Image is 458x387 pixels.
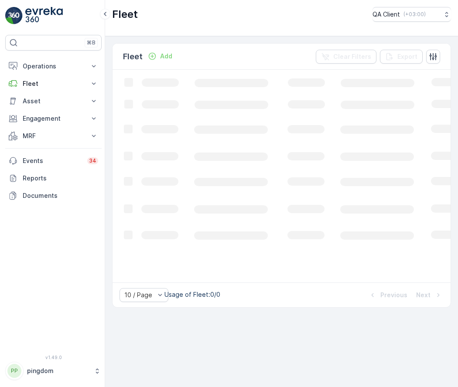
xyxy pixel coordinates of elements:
[160,52,172,61] p: Add
[23,132,84,140] p: MRF
[5,355,102,360] span: v 1.49.0
[5,7,23,24] img: logo
[23,174,98,183] p: Reports
[316,50,376,64] button: Clear Filters
[5,152,102,170] a: Events34
[123,51,143,63] p: Fleet
[5,92,102,110] button: Asset
[5,110,102,127] button: Engagement
[112,7,138,21] p: Fleet
[380,50,423,64] button: Export
[367,290,408,300] button: Previous
[5,170,102,187] a: Reports
[23,97,84,105] p: Asset
[5,362,102,380] button: PPpingdom
[373,7,451,22] button: QA Client(+03:00)
[380,291,407,299] p: Previous
[23,62,84,71] p: Operations
[5,127,102,145] button: MRF
[164,290,220,299] p: Usage of Fleet : 0/0
[23,79,84,88] p: Fleet
[397,52,417,61] p: Export
[23,191,98,200] p: Documents
[23,114,84,123] p: Engagement
[403,11,426,18] p: ( +03:00 )
[5,58,102,75] button: Operations
[144,51,176,61] button: Add
[5,187,102,204] a: Documents
[373,10,400,19] p: QA Client
[87,39,96,46] p: ⌘B
[416,291,431,299] p: Next
[7,364,21,378] div: PP
[415,290,444,300] button: Next
[5,75,102,92] button: Fleet
[25,7,63,24] img: logo_light-DOdMpM7g.png
[333,52,371,61] p: Clear Filters
[89,157,96,164] p: 34
[27,367,89,375] p: pingdom
[23,156,82,165] p: Events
